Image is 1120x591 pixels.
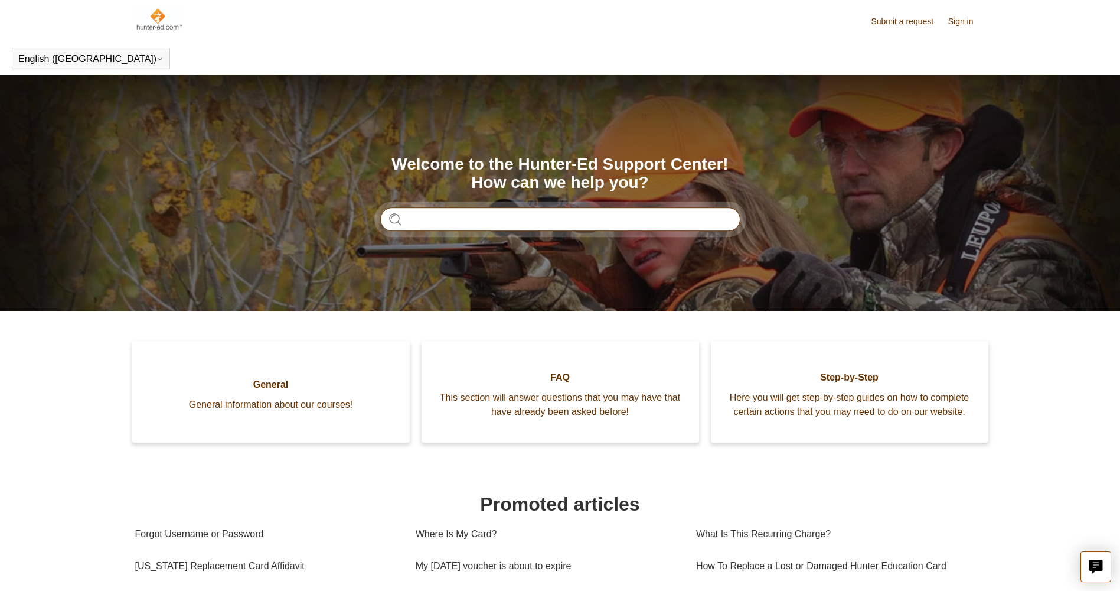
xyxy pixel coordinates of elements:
img: Hunter-Ed Help Center home page [135,7,183,31]
span: General [150,378,392,392]
button: English ([GEOGRAPHIC_DATA]) [18,54,164,64]
a: Sign in [948,15,985,28]
a: FAQ This section will answer questions that you may have that have already been asked before! [422,341,699,443]
span: Step-by-Step [729,371,971,385]
input: Search [380,207,740,231]
a: Where Is My Card? [416,518,678,550]
a: How To Replace a Lost or Damaged Hunter Education Card [696,550,977,582]
a: Step-by-Step Here you will get step-by-step guides on how to complete certain actions that you ma... [711,341,988,443]
a: My [DATE] voucher is about to expire [416,550,678,582]
a: General General information about our courses! [132,341,410,443]
span: FAQ [439,371,681,385]
h1: Promoted articles [135,490,985,518]
a: [US_STATE] Replacement Card Affidavit [135,550,398,582]
span: This section will answer questions that you may have that have already been asked before! [439,391,681,419]
a: What Is This Recurring Charge? [696,518,977,550]
button: Live chat [1080,551,1111,582]
h1: Welcome to the Hunter-Ed Support Center! How can we help you? [380,155,740,192]
a: Submit a request [871,15,945,28]
span: Here you will get step-by-step guides on how to complete certain actions that you may need to do ... [729,391,971,419]
span: General information about our courses! [150,398,392,412]
a: Forgot Username or Password [135,518,398,550]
